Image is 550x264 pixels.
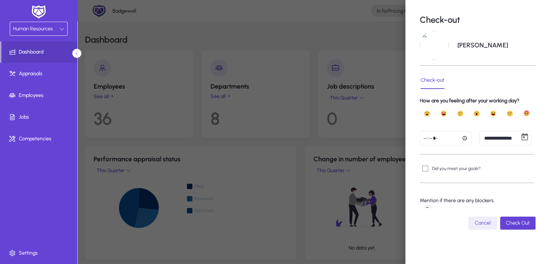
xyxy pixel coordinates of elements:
[1,250,79,257] span: Settings
[1,63,79,85] a: Appraisals
[30,4,48,20] img: white-logo.png
[1,106,79,128] a: Jobs
[1,70,79,77] span: Appraisals
[1,48,77,56] span: Dashboard
[13,26,53,32] span: Human Resources
[1,114,79,121] span: Jobs
[1,242,79,264] a: Settings
[1,92,79,99] span: Employees
[1,135,79,142] span: Competencies
[1,128,79,150] a: Competencies
[420,14,460,25] p: Check-out
[1,85,79,106] a: Employees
